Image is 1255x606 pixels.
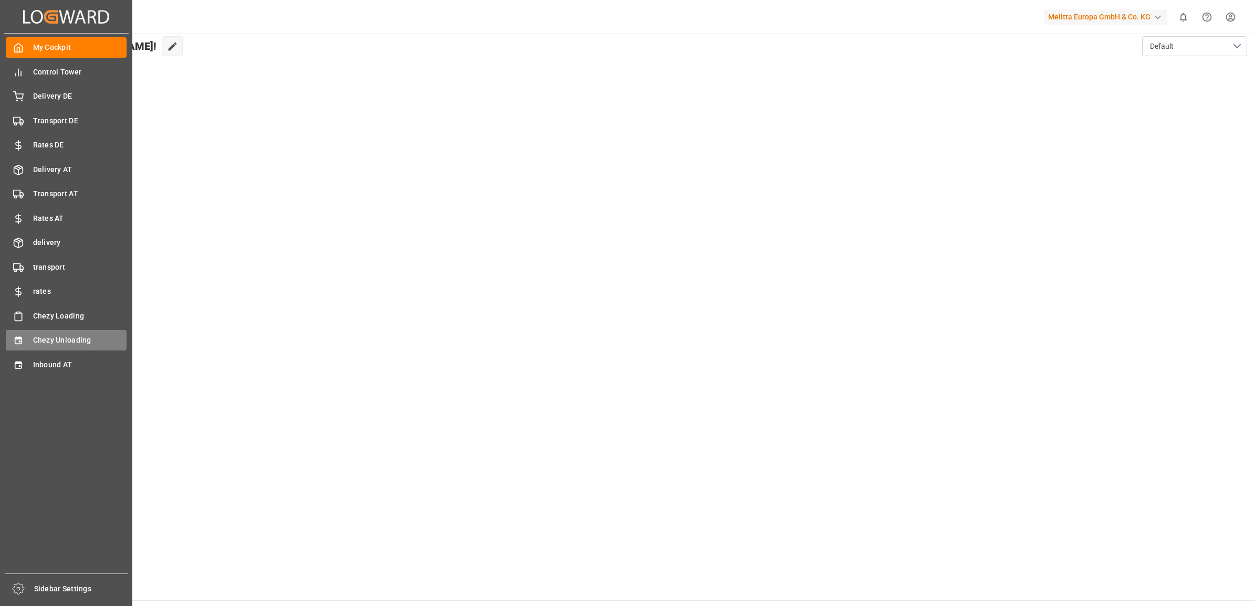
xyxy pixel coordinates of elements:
[6,159,127,179] a: Delivery AT
[6,110,127,131] a: Transport DE
[34,583,128,594] span: Sidebar Settings
[6,135,127,155] a: Rates DE
[6,330,127,350] a: Chezy Unloading
[1044,7,1172,27] button: Melitta Europa GmbH & Co. KG
[33,67,127,78] span: Control Tower
[33,359,127,370] span: Inbound AT
[6,281,127,302] a: rates
[6,232,127,253] a: delivery
[1142,36,1247,56] button: open menu
[33,311,127,322] span: Chezy Loading
[6,61,127,82] a: Control Tower
[33,286,127,297] span: rates
[33,42,127,53] span: My Cockpit
[33,335,127,346] span: Chezy Unloading
[6,86,127,107] a: Delivery DE
[6,208,127,228] a: Rates AT
[1044,9,1167,25] div: Melitta Europa GmbH & Co. KG
[33,115,127,126] span: Transport DE
[1150,41,1174,52] span: Default
[33,164,127,175] span: Delivery AT
[33,140,127,151] span: Rates DE
[6,257,127,277] a: transport
[6,305,127,326] a: Chezy Loading
[33,262,127,273] span: transport
[1195,5,1219,29] button: Help Center
[33,91,127,102] span: Delivery DE
[6,37,127,58] a: My Cockpit
[33,237,127,248] span: delivery
[33,188,127,199] span: Transport AT
[6,184,127,204] a: Transport AT
[1172,5,1195,29] button: show 0 new notifications
[33,213,127,224] span: Rates AT
[6,354,127,375] a: Inbound AT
